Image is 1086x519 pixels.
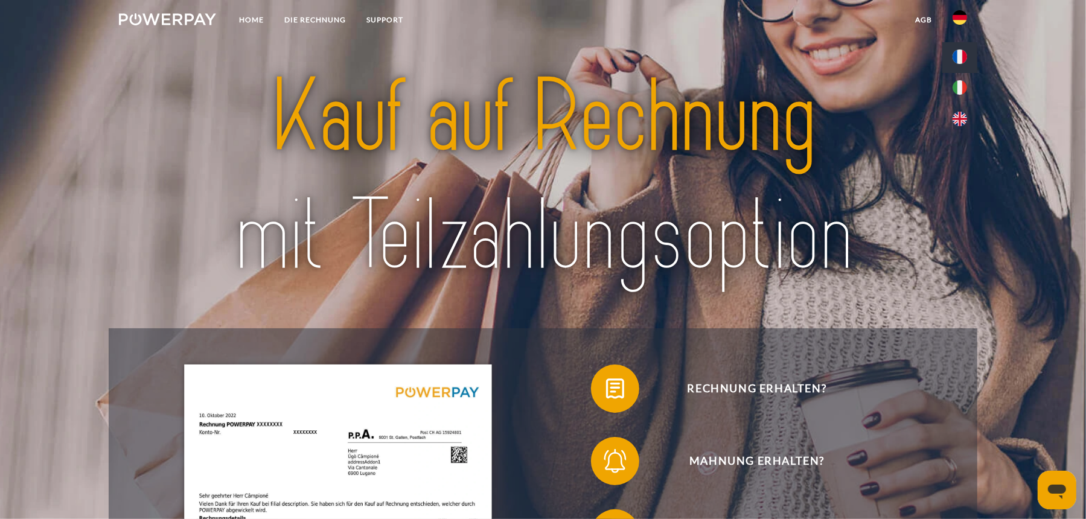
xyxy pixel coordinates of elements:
[953,80,967,95] img: it
[591,365,905,413] button: Rechnung erhalten?
[356,9,414,31] a: SUPPORT
[161,52,925,301] img: title-powerpay_de.svg
[905,9,942,31] a: agb
[274,9,356,31] a: DIE RECHNUNG
[600,374,630,404] img: qb_bill.svg
[953,112,967,126] img: en
[1038,471,1076,509] iframe: Schaltfläche zum Öffnen des Messaging-Fensters
[229,9,274,31] a: Home
[600,446,630,476] img: qb_bell.svg
[609,437,905,485] span: Mahnung erhalten?
[953,10,967,25] img: de
[609,365,905,413] span: Rechnung erhalten?
[119,13,216,25] img: logo-powerpay-white.svg
[591,437,905,485] button: Mahnung erhalten?
[953,49,967,64] img: fr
